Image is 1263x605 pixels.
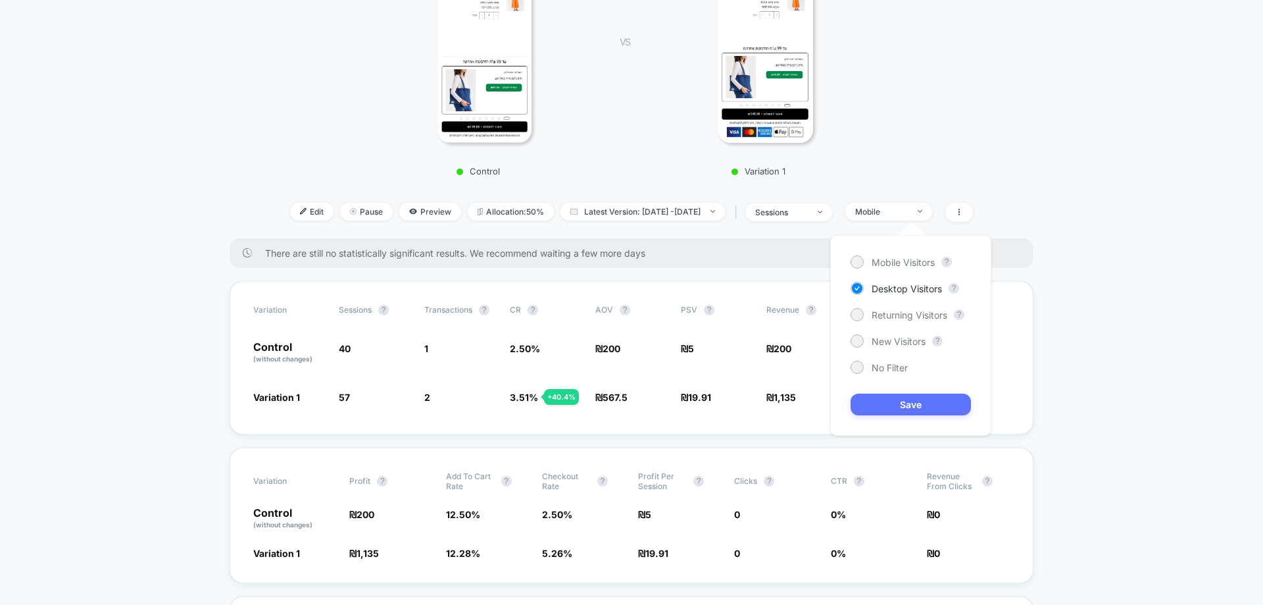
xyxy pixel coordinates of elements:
span: ₪ [766,392,796,403]
span: 567.5 [603,392,628,403]
button: ? [704,305,714,315]
p: Control [363,166,593,176]
img: end [710,210,715,213]
span: CR [510,305,521,315]
span: Add To Cart Rate [446,471,495,491]
span: ₪ [595,343,620,354]
span: There are still no statistically significant results. We recommend waiting a few more days [265,248,1007,259]
span: 2 [424,392,430,403]
img: calendar [570,208,578,215]
button: ? [693,476,704,487]
button: ? [620,305,630,315]
span: 19.91 [645,548,668,559]
span: Pause [340,203,393,221]
button: ? [764,476,774,487]
button: ? [377,476,387,487]
span: Variation [253,471,326,491]
span: | [731,203,745,222]
span: Mobile Visitors [872,257,935,268]
span: PSV [681,305,697,315]
img: edit [300,208,307,215]
img: end [818,211,822,213]
span: 0 [934,548,940,559]
span: Variation [253,305,326,315]
span: 200 [357,509,374,520]
span: New Visitors [872,336,926,347]
button: ? [479,305,489,315]
div: Mobile [855,207,908,217]
span: ₪ [766,343,791,354]
span: Variation 1 [253,548,300,559]
button: ? [378,305,389,315]
img: rebalance [478,208,483,215]
span: 5 [645,509,651,520]
span: Sessions [339,305,372,315]
span: ₪ [927,509,940,520]
span: ₪ [638,548,668,559]
span: Revenue From Clicks [927,471,976,491]
span: 0 % [831,548,846,559]
span: 12.28 % [446,548,480,559]
button: ? [528,305,538,315]
span: 1,135 [774,392,796,403]
span: Clicks [734,476,757,486]
span: 57 [339,392,350,403]
span: ₪ [638,509,651,520]
span: ₪ [349,509,374,520]
span: ₪ [681,392,711,403]
span: 200 [603,343,620,354]
button: ? [806,305,816,315]
span: Returning Visitors [872,309,947,321]
span: 5 [688,343,694,354]
span: ₪ [681,343,694,354]
button: ? [597,476,608,487]
span: 0 % [831,509,846,520]
span: VS [620,36,630,47]
span: Profit [349,476,370,486]
img: end [918,210,922,213]
button: ? [932,336,943,346]
span: ₪ [595,392,628,403]
button: ? [854,476,864,487]
span: No Filter [872,362,908,373]
span: AOV [595,305,613,315]
span: 200 [774,343,791,354]
span: ₪ [927,548,940,559]
span: Edit [290,203,334,221]
span: ₪ [349,548,379,559]
span: 1 [424,343,428,354]
button: ? [501,476,512,487]
span: Profit Per Session [638,471,687,491]
button: ? [949,283,959,294]
span: Preview [399,203,461,221]
button: Save [851,394,971,415]
img: end [350,208,357,215]
span: 40 [339,343,351,354]
button: ? [941,257,952,267]
span: 19.91 [688,392,711,403]
span: Desktop Visitors [872,283,942,294]
span: (without changes) [253,355,312,363]
span: 0 [734,509,740,520]
span: Allocation: 50% [468,203,554,221]
span: 12.50 % [446,509,480,520]
span: 3.51 % [510,392,538,403]
span: Transactions [424,305,472,315]
span: (without changes) [253,521,312,529]
span: 1,135 [357,548,379,559]
span: 0 [934,509,940,520]
button: ? [954,309,964,320]
p: Control [253,342,326,364]
p: Variation 1 [643,166,874,176]
span: Revenue [766,305,799,315]
div: + 40.4 % [544,389,579,405]
span: 2.50 % [542,509,572,520]
div: sessions [755,207,808,217]
span: 2.50 % [510,343,540,354]
span: 5.26 % [542,548,572,559]
span: Latest Version: [DATE] - [DATE] [560,203,725,221]
span: Variation 1 [253,392,300,403]
p: Control [253,508,336,530]
button: ? [982,476,993,487]
span: CTR [831,476,847,486]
